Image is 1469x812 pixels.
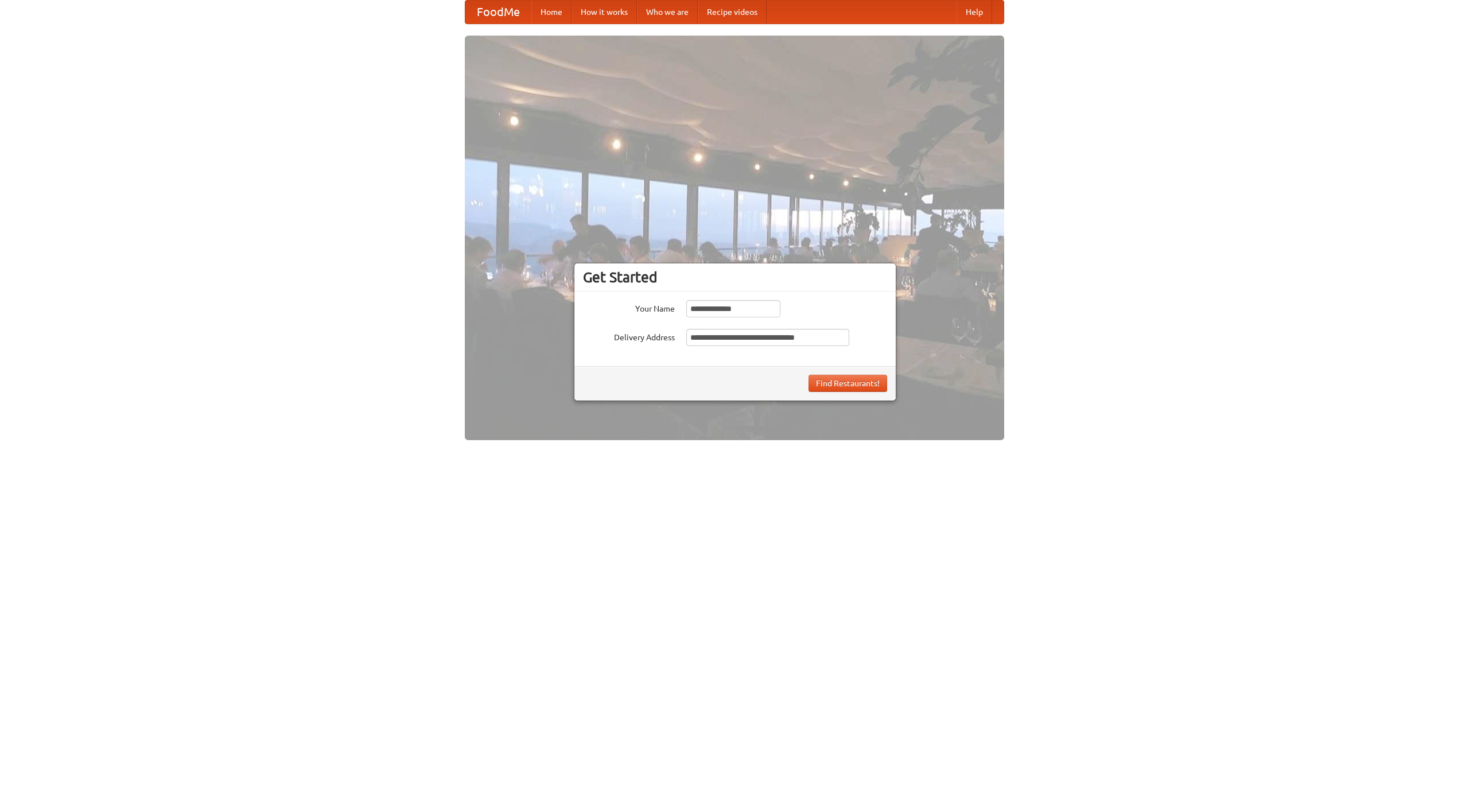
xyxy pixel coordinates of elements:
a: How it works [572,1,637,24]
a: Who we are [637,1,698,24]
h3: Get Started [583,269,887,286]
label: Your Name [583,300,675,314]
a: FoodMe [465,1,531,24]
a: Home [531,1,572,24]
a: Recipe videos [698,1,767,24]
a: Help [957,1,992,24]
label: Delivery Address [583,329,675,343]
button: Find Restaurants! [809,375,887,392]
